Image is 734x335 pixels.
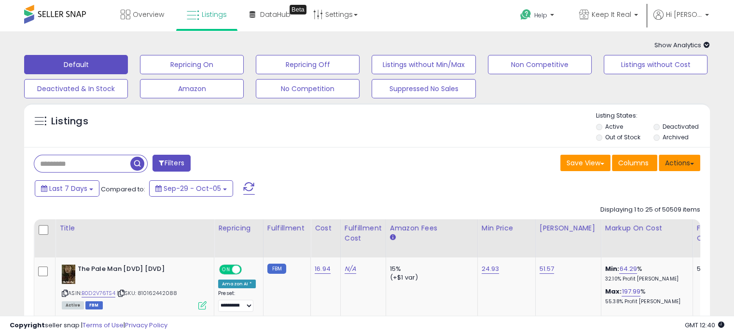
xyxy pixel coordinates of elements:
button: Repricing Off [256,55,360,74]
span: 2025-10-13 12:40 GMT [685,321,724,330]
b: Max: [605,287,622,296]
button: Default [24,55,128,74]
div: Min Price [482,223,531,233]
label: Active [605,122,623,131]
button: Listings without Cost [604,55,707,74]
button: Listings without Min/Max [372,55,475,74]
a: 24.93 [482,264,499,274]
small: Amazon Fees. [390,233,396,242]
small: FBM [267,264,286,274]
div: Fulfillment Cost [345,223,382,243]
a: Help [512,1,564,31]
th: The percentage added to the cost of goods (COGS) that forms the calculator for Min & Max prices. [601,219,692,257]
span: Keep It Real [592,10,631,19]
div: Markup on Cost [605,223,689,233]
button: Non Competitive [488,55,592,74]
a: 64.29 [619,264,637,274]
span: Overview [133,10,164,19]
span: DataHub [260,10,291,19]
a: Privacy Policy [125,321,167,330]
span: FBM [85,301,103,309]
button: Last 7 Days [35,180,99,197]
div: ASIN: [62,265,207,308]
div: Tooltip anchor [290,5,306,14]
div: 5 [697,265,727,273]
button: Save View [560,155,610,171]
strong: Copyright [10,321,45,330]
span: OFF [240,266,256,274]
span: | SKU: 810162442088 [117,289,177,297]
a: 197.99 [622,287,640,296]
span: Show Analytics [654,40,710,50]
a: Hi [PERSON_NAME] [653,10,709,31]
a: N/A [345,264,356,274]
span: All listings currently available for purchase on Amazon [62,301,84,309]
div: 15% [390,265,470,273]
span: Compared to: [101,185,145,194]
div: seller snap | | [10,321,167,330]
a: 51.57 [540,264,554,274]
button: Amazon [140,79,244,98]
button: Sep-29 - Oct-05 [149,180,233,197]
span: Hi [PERSON_NAME] [666,10,702,19]
button: Columns [612,155,657,171]
a: Terms of Use [83,321,124,330]
label: Deactivated [662,122,698,131]
p: 32.10% Profit [PERSON_NAME] [605,276,685,282]
span: Columns [618,158,649,168]
i: Get Help [520,9,532,21]
button: Deactivated & In Stock [24,79,128,98]
button: Suppressed No Sales [372,79,475,98]
div: Fulfillable Quantity [697,223,730,243]
div: (+$1 var) [390,273,470,282]
button: No Competition [256,79,360,98]
button: Repricing On [140,55,244,74]
b: Min: [605,264,620,273]
button: Filters [152,155,190,172]
div: % [605,265,685,282]
img: 41ijnNIJRNL._SL40_.jpg [62,265,75,284]
span: ON [220,266,232,274]
div: Title [59,223,210,233]
div: Preset: [218,290,256,312]
p: Listing States: [596,111,710,121]
div: % [605,287,685,305]
div: Repricing [218,223,259,233]
div: Amazon AI * [218,280,256,288]
a: B0D2V76TS4 [82,289,115,297]
a: 16.94 [315,264,331,274]
span: Listings [202,10,227,19]
label: Out of Stock [605,133,640,141]
div: Cost [315,223,336,233]
b: The Pale Man [DVD] [DVD] [78,265,195,276]
p: 55.38% Profit [PERSON_NAME] [605,298,685,305]
h5: Listings [51,115,88,128]
span: Last 7 Days [49,184,87,193]
span: Help [534,11,547,19]
span: Sep-29 - Oct-05 [164,184,221,193]
div: Displaying 1 to 25 of 50509 items [600,205,700,214]
div: [PERSON_NAME] [540,223,597,233]
button: Actions [659,155,700,171]
label: Archived [662,133,688,141]
div: Amazon Fees [390,223,473,233]
div: Fulfillment [267,223,306,233]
